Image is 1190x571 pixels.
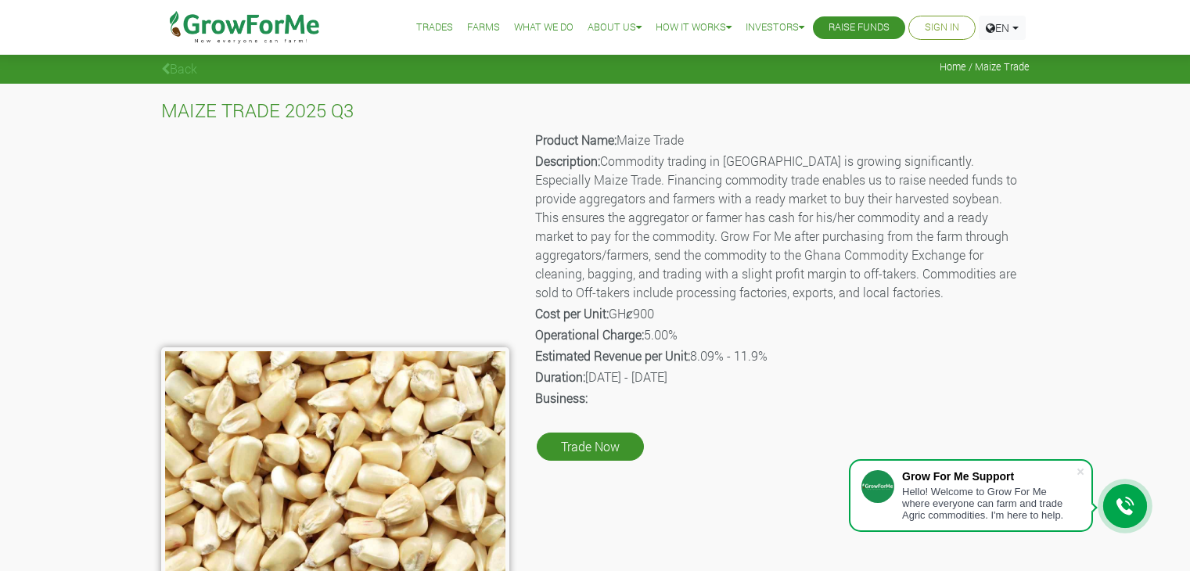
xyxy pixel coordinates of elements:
[535,131,617,148] b: Product Name:
[656,20,732,36] a: How it Works
[535,153,600,169] b: Description:
[902,470,1076,483] div: Grow For Me Support
[161,60,197,77] a: Back
[902,486,1076,521] div: Hello! Welcome to Grow For Me where everyone can farm and trade Agric commodities. I'm here to help.
[535,326,644,343] b: Operational Charge:
[535,347,1027,365] p: 8.09% - 11.9%
[535,325,1027,344] p: 5.00%
[537,433,644,461] a: Trade Now
[925,20,959,36] a: Sign In
[535,347,690,364] b: Estimated Revenue per Unit:
[979,16,1026,40] a: EN
[535,304,1027,323] p: GHȼ900
[535,390,588,406] b: Business:
[535,305,609,321] b: Cost per Unit:
[535,368,1027,386] p: [DATE] - [DATE]
[940,61,1030,73] span: Home / Maize Trade
[416,20,453,36] a: Trades
[535,368,585,385] b: Duration:
[535,152,1027,302] p: Commodity trading in [GEOGRAPHIC_DATA] is growing significantly. Especially Maize Trade. Financin...
[535,131,1027,149] p: Maize Trade
[588,20,642,36] a: About Us
[161,99,1030,122] h4: MAIZE TRADE 2025 Q3
[746,20,804,36] a: Investors
[829,20,890,36] a: Raise Funds
[514,20,573,36] a: What We Do
[467,20,500,36] a: Farms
